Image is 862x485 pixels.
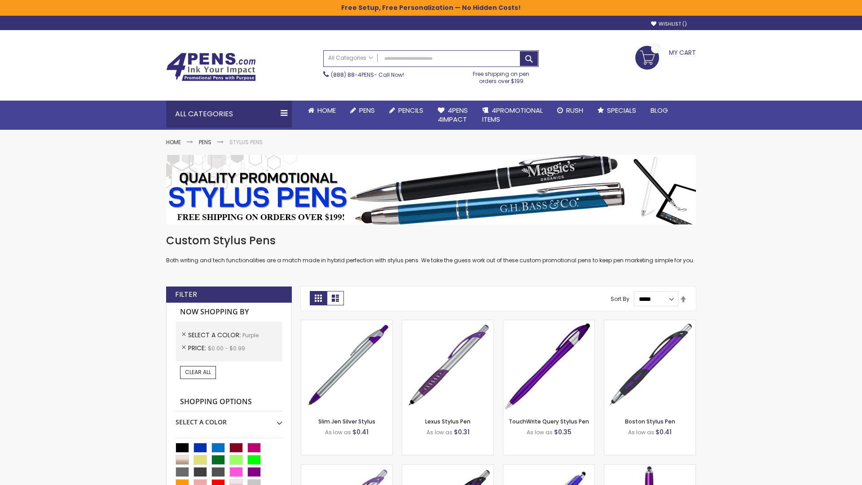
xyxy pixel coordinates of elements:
[318,418,375,425] a: Slim Jen Silver Stylus
[188,331,242,339] span: Select A Color
[651,106,668,115] span: Blog
[359,106,375,115] span: Pens
[604,320,695,327] a: Boston Stylus Pen-Purple
[402,320,493,411] img: Lexus Stylus Pen-Purple
[166,53,256,81] img: 4Pens Custom Pens and Promotional Products
[503,464,594,472] a: Sierra Stylus Twist Pen-Purple
[554,428,572,436] span: $0.35
[464,67,539,85] div: Free shipping on pen orders over $199
[655,428,672,436] span: $0.41
[331,71,374,79] a: (888) 88-4PENS
[352,428,369,436] span: $0.41
[328,54,373,62] span: All Categories
[229,138,263,146] strong: Stylus Pens
[242,331,259,339] span: Purple
[331,71,404,79] span: - Call Now!
[166,138,181,146] a: Home
[175,290,197,300] strong: Filter
[166,234,696,265] div: Both writing and tech functionalities are a match made in hybrid perfection with stylus pens. We ...
[310,291,327,305] strong: Grid
[382,101,431,120] a: Pencils
[402,320,493,327] a: Lexus Stylus Pen-Purple
[402,464,493,472] a: Lexus Metallic Stylus Pen-Purple
[425,418,471,425] a: Lexus Stylus Pen
[611,295,629,303] label: Sort By
[176,411,282,427] div: Select A Color
[590,101,643,120] a: Specials
[651,21,687,27] a: Wishlist
[475,101,550,130] a: 4PROMOTIONALITEMS
[343,101,382,120] a: Pens
[643,101,675,120] a: Blog
[527,428,553,436] span: As low as
[208,344,245,352] span: $0.00 - $0.99
[604,464,695,472] a: TouchWrite Command Stylus Pen-Purple
[438,106,468,124] span: 4Pens 4impact
[550,101,590,120] a: Rush
[180,366,216,379] a: Clear All
[325,428,351,436] span: As low as
[454,428,470,436] span: $0.31
[188,344,208,353] span: Price
[427,428,453,436] span: As low as
[176,303,282,322] strong: Now Shopping by
[509,418,589,425] a: TouchWrite Query Stylus Pen
[166,234,696,248] h1: Custom Stylus Pens
[628,428,654,436] span: As low as
[607,106,636,115] span: Specials
[398,106,423,115] span: Pencils
[324,51,378,66] a: All Categories
[185,368,211,376] span: Clear All
[166,155,696,225] img: Stylus Pens
[604,320,695,411] img: Boston Stylus Pen-Purple
[301,101,343,120] a: Home
[317,106,336,115] span: Home
[503,320,594,411] img: TouchWrite Query Stylus Pen-Purple
[301,464,392,472] a: Boston Silver Stylus Pen-Purple
[176,392,282,412] strong: Shopping Options
[503,320,594,327] a: TouchWrite Query Stylus Pen-Purple
[566,106,583,115] span: Rush
[301,320,392,327] a: Slim Jen Silver Stylus-Purple
[625,418,675,425] a: Boston Stylus Pen
[166,101,292,128] div: All Categories
[199,138,211,146] a: Pens
[482,106,543,124] span: 4PROMOTIONAL ITEMS
[301,320,392,411] img: Slim Jen Silver Stylus-Purple
[431,101,475,130] a: 4Pens4impact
